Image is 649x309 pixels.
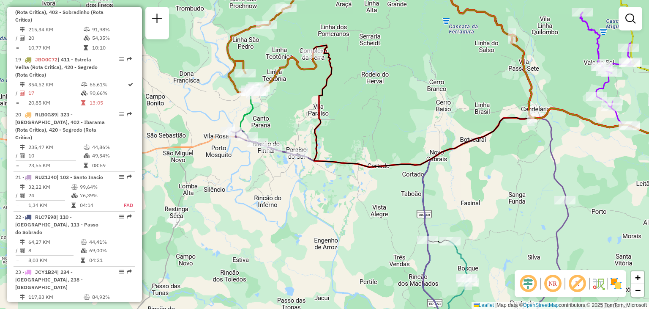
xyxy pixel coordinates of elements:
td: 91,98% [92,25,132,34]
td: / [15,191,19,200]
i: Total de Atividades [20,153,25,158]
td: 44,86% [92,143,132,152]
span: RLB0G89 [35,111,57,118]
td: 49,34% [92,152,132,160]
i: % de utilização do peso [81,82,87,87]
span: 19 - [15,56,98,78]
i: % de utilização da cubagem [81,91,87,96]
span: | 103 - Santo Inacio [57,174,103,180]
i: Distância Total [20,27,25,32]
td: = [15,201,19,210]
td: 10,77 KM [28,44,83,52]
td: 10:10 [92,44,132,52]
em: Opções [119,214,124,219]
td: 235,47 KM [28,143,83,152]
i: % de utilização da cubagem [84,36,90,41]
td: 20 [28,34,83,42]
span: 20 - [15,111,105,141]
i: Total de Atividades [20,248,25,253]
i: Distância Total [20,185,25,190]
td: 54,35% [92,34,132,42]
td: 04:21 [89,256,131,265]
a: Leaflet [474,302,494,308]
em: Opções [119,57,124,62]
span: + [635,272,641,283]
i: % de utilização da cubagem [71,193,78,198]
span: 21 - [15,174,103,180]
span: Ocultar deslocamento [518,273,538,294]
td: 76,39% [79,191,115,200]
i: Tempo total em rota [84,163,88,168]
td: 215,34 KM [28,25,83,34]
i: Total de Atividades [20,193,25,198]
em: Rota exportada [127,112,132,117]
span: 23 - [15,269,83,290]
td: 8 [28,246,80,255]
td: 04:14 [79,201,115,210]
span: JBO0C72 [35,56,57,63]
span: | [495,302,496,308]
td: 84,92% [92,293,132,301]
td: / [15,89,19,97]
td: 354,52 KM [28,80,81,89]
em: Opções [119,112,124,117]
td: 13:05 [89,99,127,107]
td: 32,22 KM [28,183,71,191]
a: OpenStreetMap [523,302,559,308]
td: FAD [115,201,134,210]
em: Rota exportada [127,57,132,62]
img: Exibir/Ocultar setores [609,277,623,290]
i: Total de Atividades [20,36,25,41]
td: 1,34 KM [28,201,71,210]
span: | 411 - Estrela Velha (Rota Critica), 420 - Segredo (Rota Crítica) [15,56,98,78]
td: 66,61% [89,80,127,89]
td: = [15,161,19,170]
a: Zoom out [631,284,644,297]
i: % de utilização do peso [84,27,90,32]
span: | 323 - [GEOGRAPHIC_DATA], 402 - Ibarama (Rota Crítica), 420 - Segredo (Rota Crítica) [15,111,105,141]
div: Map data © contributors,© 2025 TomTom, Microsoft [472,302,649,309]
td: = [15,256,19,265]
span: Ocultar NR [543,273,563,294]
i: % de utilização do peso [81,240,87,245]
span: RLC7E98 [35,214,56,220]
td: / [15,34,19,42]
i: Distância Total [20,240,25,245]
i: Tempo total em rota [71,203,76,208]
a: Nova sessão e pesquisa [149,10,166,29]
i: Distância Total [20,82,25,87]
span: JCY1B24 [35,269,57,275]
em: Opções [119,269,124,274]
i: Total de Atividades [20,91,25,96]
td: = [15,99,19,107]
td: 64,27 KM [28,238,80,246]
td: 20,85 KM [28,99,81,107]
span: | 234 - [GEOGRAPHIC_DATA], 238 - [GEOGRAPHIC_DATA] [15,269,83,290]
span: − [635,285,641,295]
span: | 110 - [GEOGRAPHIC_DATA], 113 - Passo do Sobrado [15,214,98,235]
i: Tempo total em rota [84,45,88,50]
td: 8,03 KM [28,256,80,265]
td: 69,00% [89,246,131,255]
em: Rota exportada [127,269,132,274]
td: 24 [28,191,71,200]
td: / [15,152,19,160]
i: % de utilização da cubagem [81,248,87,253]
img: Fluxo de ruas [592,277,605,290]
span: RUZ1J40 [35,174,57,180]
em: Rota exportada [127,174,132,179]
i: Distância Total [20,145,25,150]
i: % de utilização do peso [84,295,90,300]
em: Rota exportada [127,214,132,219]
i: % de utilização da cubagem [84,153,90,158]
a: Exibir filtros [622,10,639,27]
i: Distância Total [20,295,25,300]
em: Opções [119,174,124,179]
span: 22 - [15,214,98,235]
td: / [15,246,19,255]
td: 44,41% [89,238,131,246]
i: % de utilização do peso [84,145,90,150]
td: 90,66% [89,89,127,97]
span: Exibir rótulo [567,273,587,294]
td: 23,55 KM [28,161,83,170]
